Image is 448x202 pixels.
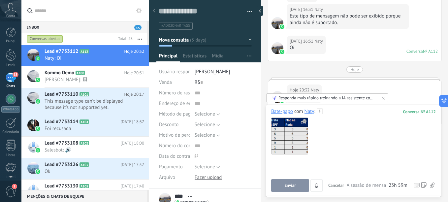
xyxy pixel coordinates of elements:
[271,179,309,192] button: Enviar
[45,98,132,111] span: This message type can’t be displayed because it’s not supported yet.
[36,148,40,152] img: waba.svg
[159,79,172,85] span: Venda
[159,141,190,151] div: Número do contrato
[45,190,132,196] span: Salesbot: Obrigada
[272,17,283,29] span: Naty
[257,6,263,16] div: ocultar
[290,38,314,45] div: [DATE] 16:31
[195,109,220,119] button: Selecione
[36,56,40,61] img: waba.svg
[159,133,193,138] span: Motivo de perda
[120,183,144,189] span: [DATE] 17:40
[76,71,85,75] span: A100
[294,108,303,115] span: com
[159,154,194,159] span: Data do contrato
[159,109,190,119] div: Método de pagamento
[1,130,20,134] div: Calendário
[159,164,183,169] span: Pagamento
[328,183,344,188] span: Cancelar
[21,45,149,66] a: Lead #7733112 A112 Hoje 20:32 Naty: Oi
[80,92,89,96] span: A101
[45,91,78,98] span: Lead #7733110
[1,84,20,88] div: Chats
[161,23,190,28] span: #adicionar tags
[290,45,323,51] div: Oi
[6,14,15,18] span: Conta
[195,111,215,117] span: Selecione
[159,88,190,98] div: Número de rastreamento
[133,33,147,45] button: Mais
[195,119,220,130] button: Selecione
[1,106,20,113] div: WhatsApp
[45,55,132,61] span: Naty: Oi
[159,143,202,148] span: Número do contrato
[1,39,20,44] div: Painel
[314,108,315,115] span: :
[45,118,78,125] span: Lead #7733114
[36,169,40,174] img: waba.svg
[80,141,89,145] span: A102
[124,48,144,55] span: Hoje 20:32
[272,42,283,54] span: Naty
[80,49,89,53] span: A112
[45,70,74,76] span: Kommo Demo
[45,161,78,168] span: Lead #7733126
[21,115,149,136] a: Lead #7733114 A104 [DATE] 18:37 Foi recusada
[45,77,132,83] span: [PERSON_NAME]: 🖼
[278,95,377,101] div: Responda mais rápido treinando a IA assistente com sua fonte de dados
[195,130,220,141] button: Selecione
[27,35,63,43] div: Conversas abertas
[45,48,78,55] span: Lead #7733112
[347,182,387,189] span: A sessão de mensagens termina em:
[290,87,311,93] div: Hoje 20:32
[280,24,284,29] img: waba.svg
[21,190,147,202] div: Menções & Chats de equipe
[159,175,175,180] span: Arquivo
[272,91,283,103] span: Naty
[159,119,190,130] div: Desconto
[159,112,207,117] span: Método de pagamento
[115,36,133,42] div: Total: 28
[120,161,144,168] span: [DATE] 17:57
[45,140,78,147] span: Lead #7733108
[134,25,142,30] span: 15
[159,77,190,88] div: Venda
[406,49,423,54] div: Conversa
[36,99,40,104] img: waba.svg
[290,13,406,26] div: Este tipo de mensagem não pode ser exibido porque ainda não é suportado.
[347,182,407,189] div: A sessão de mensagens termina em
[159,53,177,62] span: Principal
[21,158,149,179] a: Lead #7733126 A103 [DATE] 17:57 Ok
[1,153,20,157] div: Listas
[212,53,224,62] span: Mídia
[120,140,144,147] span: [DATE] 18:00
[159,151,190,162] div: Data do contrato
[80,184,89,188] span: A105
[13,72,18,77] span: 15
[12,184,17,189] span: 1
[304,108,314,114] div: Naty
[21,88,149,115] a: Lead #7733110 A101 Hoje 20:17 This message type can’t be displayed because it’s not supported yet.
[159,67,190,77] div: Usuário responsável
[183,53,207,62] span: Estatísticas
[1,63,20,67] div: Leads
[45,125,132,132] span: Foi recusada
[290,6,314,13] div: [DATE] 16:31
[280,50,284,54] img: waba.svg
[120,118,144,125] span: [DATE] 18:37
[350,66,359,73] div: Hoje
[195,132,215,138] span: Selecione
[21,180,149,201] a: Lead #7733130 A105 [DATE] 17:40 Salesbot: Obrigada
[21,137,149,158] a: Lead #7733108 A102 [DATE] 18:00 Salesbot: 🔊
[326,179,347,192] button: Cancelar
[195,77,252,88] div: R$
[195,164,215,170] span: Selecione
[159,130,190,141] div: Motivo de perda
[124,91,144,98] span: Hoje 20:17
[21,21,147,33] div: Inbox
[36,78,40,82] img: waba.svg
[195,162,220,172] button: Selecione
[45,147,132,153] span: Salesbot: 🔊
[314,38,323,45] span: Naty
[389,182,407,189] span: 23h 59m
